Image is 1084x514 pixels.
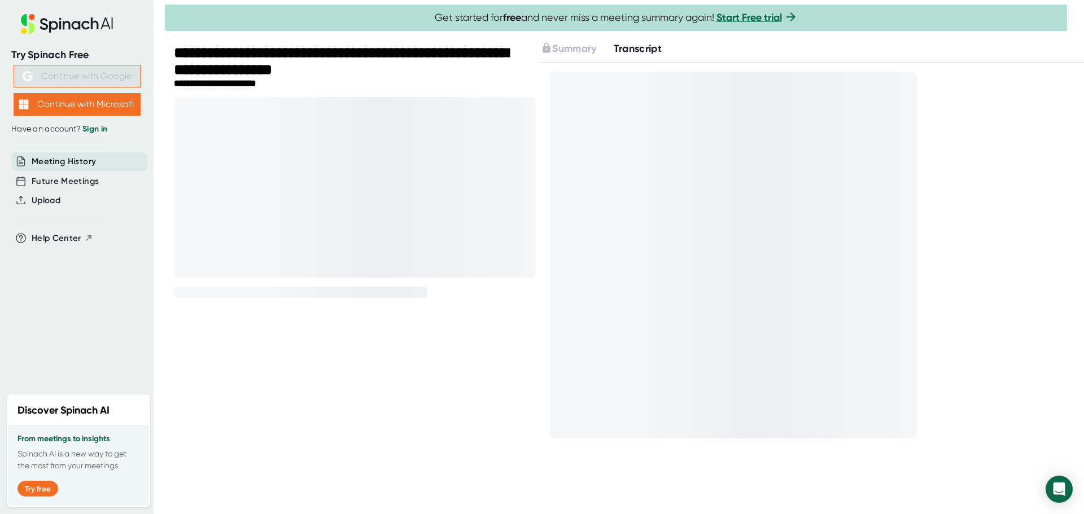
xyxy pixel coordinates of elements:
button: Summary [541,41,596,56]
span: Get started for and never miss a meeting summary again! [435,11,798,24]
button: Continue with Microsoft [14,93,141,116]
button: Help Center [32,232,93,245]
button: Transcript [614,41,662,56]
b: free [503,11,521,24]
button: Continue with Google [14,65,141,87]
button: Meeting History [32,155,96,168]
button: Try free [18,481,58,497]
img: Aehbyd4JwY73AAAAAElFTkSuQmCC [23,71,33,81]
h3: From meetings to insights [18,434,139,443]
span: Transcript [614,42,662,55]
div: Open Intercom Messenger [1046,476,1073,503]
div: Upgrade to access [541,41,613,56]
div: Have an account? [11,124,142,134]
span: Help Center [32,232,81,245]
button: Future Meetings [32,175,99,188]
div: Try Spinach Free [11,49,142,61]
h2: Discover Spinach AI [18,403,110,418]
p: Spinach AI is a new way to get the most from your meetings [18,448,139,472]
button: Upload [32,194,60,207]
a: Sign in [82,124,107,134]
span: Summary [552,42,596,55]
a: Start Free trial [716,11,782,24]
